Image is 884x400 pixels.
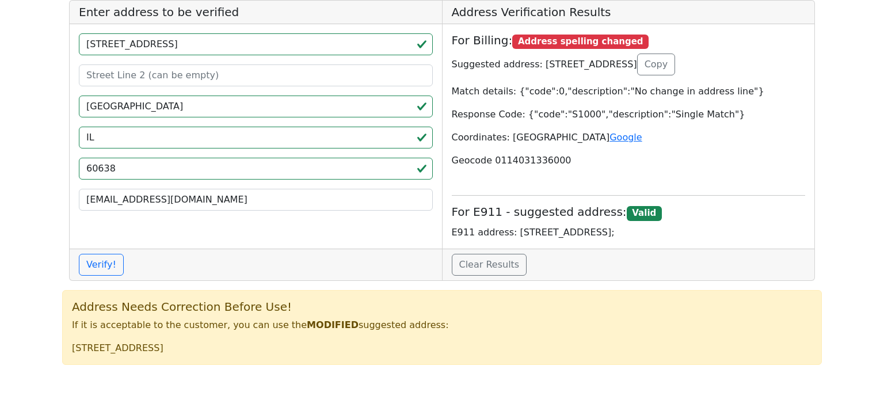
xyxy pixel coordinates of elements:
p: Response Code: {"code":"S1000","description":"Single Match"} [452,108,806,121]
input: Your Email [79,189,433,211]
h5: Enter address to be verified [70,1,442,24]
b: MODIFIED [307,319,359,330]
p: Geocode 0114031336000 [452,154,806,167]
input: 2-Letter State [79,127,433,148]
input: City [79,96,433,117]
h5: For Billing: [452,33,806,49]
p: Match details: {"code":0,"description":"No change in address line"} [452,85,806,98]
span: Address spelling changed [512,35,649,49]
p: [STREET_ADDRESS] [72,341,812,355]
h5: Address Needs Correction Before Use! [72,300,812,314]
h5: For E911 - suggested address: [452,205,806,220]
input: Street Line 1 [79,33,433,55]
button: Copy [637,54,676,75]
p: E911 address: [STREET_ADDRESS]; [452,226,806,239]
p: Coordinates: [GEOGRAPHIC_DATA] [452,131,806,144]
input: ZIP code 5 or 5+4 [79,158,433,180]
p: Suggested address: [STREET_ADDRESS] [452,54,806,75]
button: Verify! [79,254,124,276]
span: Valid [627,206,662,221]
input: Street Line 2 (can be empty) [79,64,433,86]
p: If it is acceptable to the customer, you can use the suggested address: [72,318,812,332]
a: Clear Results [452,254,527,276]
a: Google [609,132,642,143]
h5: Address Verification Results [443,1,815,24]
